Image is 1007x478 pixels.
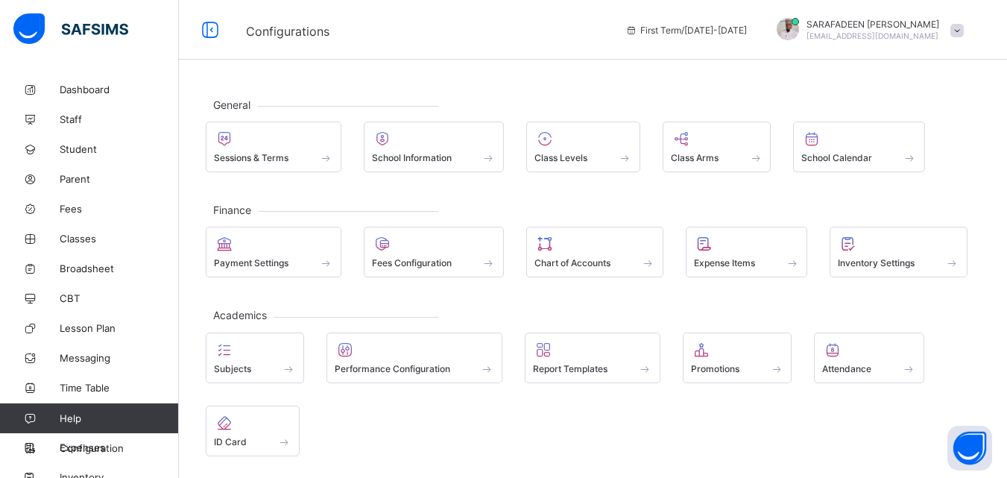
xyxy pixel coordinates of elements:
span: Configurations [246,24,329,39]
span: Messaging [60,352,179,364]
span: Inventory Settings [838,257,915,268]
span: session/term information [625,25,747,36]
span: Staff [60,113,179,125]
div: Payment Settings [206,227,341,277]
span: Chart of Accounts [534,257,610,268]
div: Report Templates [525,333,660,383]
span: Time Table [60,382,179,394]
span: Report Templates [533,363,607,374]
span: Classes [60,233,179,245]
div: ID Card [206,406,300,456]
div: Performance Configuration [326,333,503,383]
span: Dashboard [60,84,179,95]
span: Expense Items [694,257,755,268]
span: CBT [60,292,179,304]
div: School Calendar [793,122,925,172]
div: Chart of Accounts [526,227,663,277]
span: Fees Configuration [372,257,452,268]
span: Subjects [214,363,251,374]
button: Open asap [947,426,992,471]
div: Class Arms [663,122,771,172]
div: Sessions & Terms [206,122,341,172]
span: Class Levels [534,152,587,163]
span: School Information [372,152,452,163]
div: Fees Configuration [364,227,505,277]
span: Lesson Plan [60,322,179,334]
span: General [206,98,258,111]
span: [EMAIL_ADDRESS][DOMAIN_NAME] [806,31,938,40]
span: Student [60,143,179,155]
div: Attendance [814,333,924,383]
div: Expense Items [686,227,808,277]
div: Inventory Settings [830,227,967,277]
div: SARAFADEENIBRAHIM [762,18,971,43]
span: Parent [60,173,179,185]
span: Payment Settings [214,257,288,268]
span: Help [60,412,178,424]
span: School Calendar [801,152,872,163]
span: Class Arms [671,152,719,163]
span: Promotions [691,363,739,374]
span: Finance [206,204,259,216]
div: Class Levels [526,122,640,172]
span: Academics [206,309,274,321]
img: safsims [13,13,128,45]
span: Broadsheet [60,262,179,274]
span: ID Card [214,436,247,447]
span: Fees [60,203,179,215]
span: SARAFADEEN [PERSON_NAME] [806,19,939,30]
span: Configuration [60,442,178,454]
span: Attendance [822,363,871,374]
div: Subjects [206,333,304,383]
div: School Information [364,122,505,172]
div: Promotions [683,333,792,383]
span: Performance Configuration [335,363,450,374]
span: Sessions & Terms [214,152,288,163]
